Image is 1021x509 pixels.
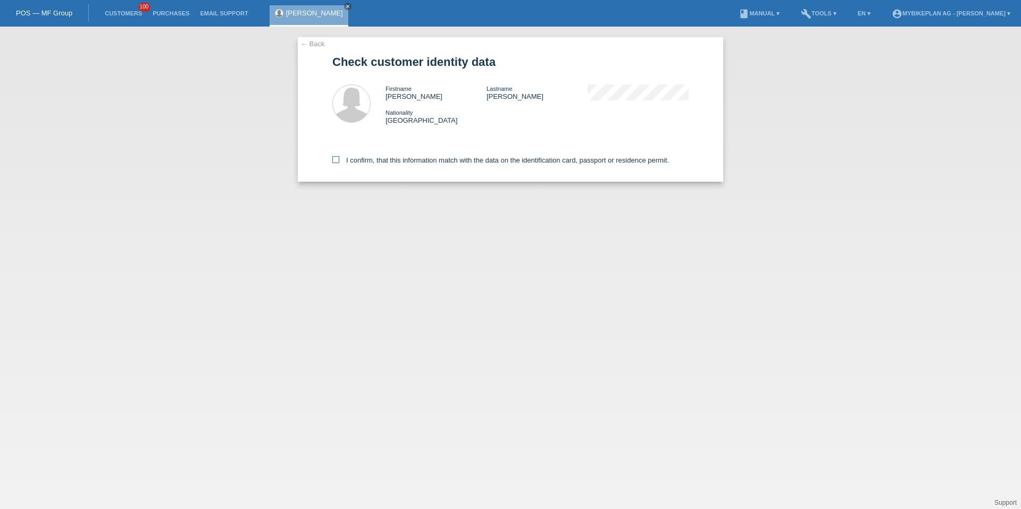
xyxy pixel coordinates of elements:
[344,3,352,10] a: close
[16,9,72,17] a: POS — MF Group
[345,4,350,9] i: close
[332,55,689,69] h1: Check customer identity data
[138,3,151,12] span: 100
[852,10,876,16] a: EN ▾
[994,499,1017,506] a: Support
[801,9,811,19] i: build
[386,108,487,124] div: [GEOGRAPHIC_DATA]
[300,40,325,48] a: ← Back
[386,86,412,92] span: Firstname
[886,10,1016,16] a: account_circleMybikeplan AG - [PERSON_NAME] ▾
[99,10,147,16] a: Customers
[147,10,195,16] a: Purchases
[286,9,343,17] a: [PERSON_NAME]
[739,9,749,19] i: book
[733,10,785,16] a: bookManual ▾
[796,10,842,16] a: buildTools ▾
[487,86,512,92] span: Lastname
[487,84,588,100] div: [PERSON_NAME]
[332,156,669,164] label: I confirm, that this information match with the data on the identification card, passport or resi...
[386,109,413,116] span: Nationality
[892,9,902,19] i: account_circle
[195,10,253,16] a: Email Support
[386,84,487,100] div: [PERSON_NAME]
